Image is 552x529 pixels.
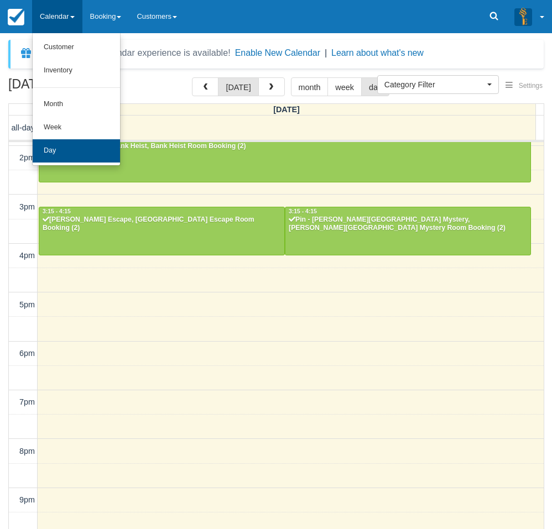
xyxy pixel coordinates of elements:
div: Pin - [PERSON_NAME][GEOGRAPHIC_DATA] Mystery, [PERSON_NAME][GEOGRAPHIC_DATA] Mystery Room Booking... [288,216,528,233]
a: Week [33,116,120,139]
a: Month [33,93,120,116]
span: 4pm [19,251,35,260]
a: Day [33,139,120,163]
span: 8pm [19,447,35,455]
span: 7pm [19,397,35,406]
div: [PERSON_NAME] - Bank Heist, Bank Heist Room Booking (2) [42,142,528,151]
button: Settings [499,78,549,94]
span: Category Filter [384,79,485,90]
ul: Calendar [32,33,121,166]
img: A3 [514,8,532,25]
a: Learn about what's new [331,48,424,57]
span: 5pm [19,300,35,309]
button: [DATE] [218,77,258,96]
span: | [325,48,327,57]
a: 3:15 - 4:15Pin - [PERSON_NAME][GEOGRAPHIC_DATA] Mystery, [PERSON_NAME][GEOGRAPHIC_DATA] Mystery R... [285,207,531,255]
span: 3:15 - 4:15 [289,208,317,214]
span: 6pm [19,349,35,358]
button: month [291,77,329,96]
h2: [DATE] [8,77,148,98]
button: day [361,77,389,96]
button: Enable New Calendar [235,48,320,59]
span: Settings [519,82,543,90]
a: Inventory [33,59,120,82]
a: 3:15 - 4:15[PERSON_NAME] Escape, [GEOGRAPHIC_DATA] Escape Room Booking (2) [39,207,285,255]
button: Category Filter [377,75,499,94]
div: A new Booking Calendar experience is available! [37,46,231,60]
button: week [327,77,362,96]
div: [PERSON_NAME] Escape, [GEOGRAPHIC_DATA] Escape Room Booking (2) [42,216,282,233]
span: [DATE] [273,105,300,114]
span: all-day [12,123,35,132]
img: checkfront-main-nav-mini-logo.png [8,9,24,25]
span: 2pm [19,153,35,162]
span: 3:15 - 4:15 [43,208,71,214]
span: 3pm [19,202,35,211]
a: Customer [33,36,120,59]
a: [PERSON_NAME] - Bank Heist, Bank Heist Room Booking (2) [39,133,531,182]
span: 9pm [19,495,35,504]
